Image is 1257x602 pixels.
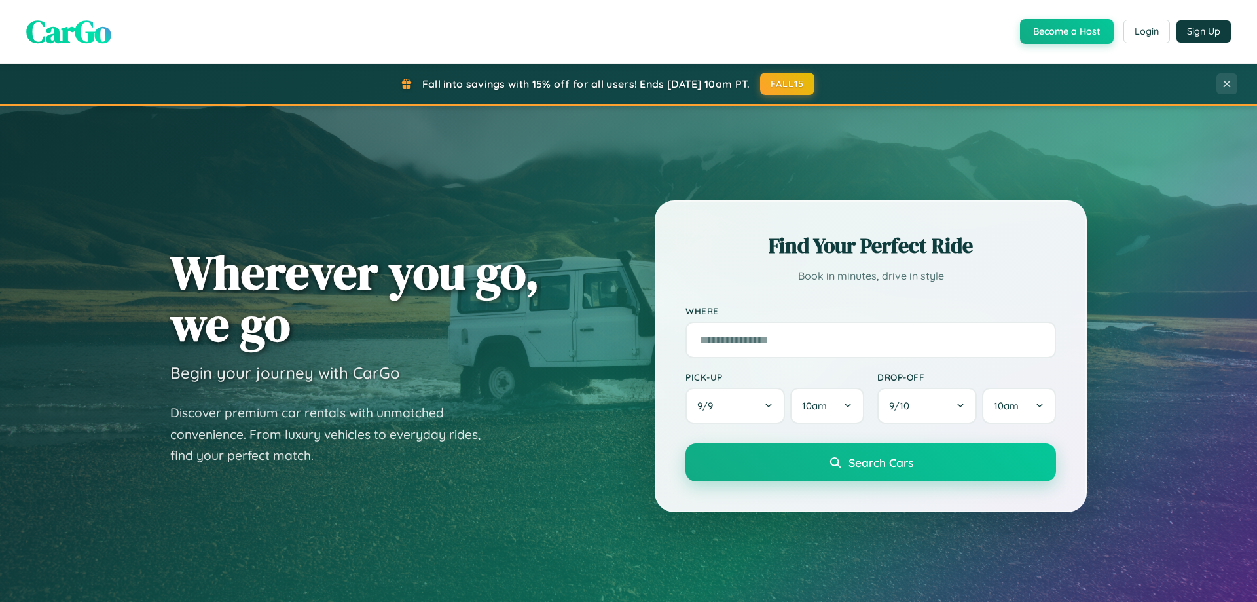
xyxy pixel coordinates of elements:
[1020,19,1114,44] button: Become a Host
[26,10,111,53] span: CarGo
[994,400,1019,412] span: 10am
[790,388,864,424] button: 10am
[697,400,720,412] span: 9 / 9
[685,231,1056,260] h2: Find Your Perfect Ride
[685,305,1056,316] label: Where
[685,267,1056,286] p: Book in minutes, drive in style
[877,388,977,424] button: 9/10
[685,388,785,424] button: 9/9
[170,402,498,466] p: Discover premium car rentals with unmatched convenience. From luxury vehicles to everyday rides, ...
[848,455,913,470] span: Search Cars
[685,371,864,383] label: Pick-up
[889,400,916,412] span: 9 / 10
[760,73,815,95] button: FALL15
[685,443,1056,481] button: Search Cars
[422,77,750,90] span: Fall into savings with 15% off for all users! Ends [DATE] 10am PT.
[1176,20,1231,43] button: Sign Up
[1123,20,1170,43] button: Login
[170,246,539,350] h1: Wherever you go, we go
[170,363,400,383] h3: Begin your journey with CarGo
[982,388,1056,424] button: 10am
[802,400,827,412] span: 10am
[877,371,1056,383] label: Drop-off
